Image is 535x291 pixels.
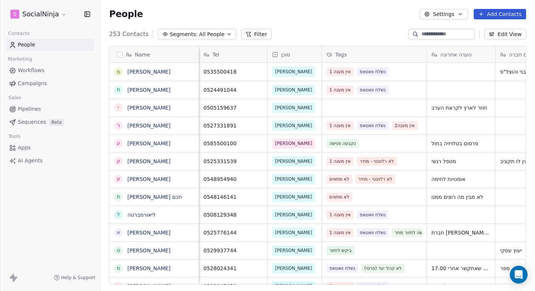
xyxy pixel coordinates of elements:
span: [PERSON_NAME] [275,158,312,165]
button: Settings [420,9,467,19]
div: סוכן [268,46,322,62]
span: 0524491044 [203,86,263,94]
span: [PERSON_NAME] [275,211,312,219]
a: [PERSON_NAME] [127,69,170,75]
span: אומנויות לחימה [431,175,491,183]
button: Edit View [484,29,526,39]
span: Apps [18,144,31,152]
div: מ [117,68,120,76]
span: People [18,41,35,49]
span: אין מענה2 [392,121,418,130]
span: [PERSON_NAME] [275,104,312,111]
div: Tel [199,46,267,62]
a: [PERSON_NAME] [127,283,170,289]
span: פרסום בטלויזיה בחול [431,140,491,147]
span: 0502347650 [203,282,263,290]
span: SocialNinja [22,9,59,19]
div: א [117,229,120,236]
span: [PERSON_NAME] [275,265,312,272]
span: ביקש לחזור [326,246,355,255]
span: שם חברה [509,51,531,58]
button: SSocialNinja [9,8,68,20]
div: ש [117,282,120,290]
a: SequencesBeta [6,116,94,128]
span: Campaigns [18,80,47,87]
a: Apps [6,142,94,154]
span: Tools [5,131,23,142]
span: S [13,10,17,18]
span: Workflows [18,67,45,74]
span: [PERSON_NAME] [275,193,312,201]
a: [PERSON_NAME] [127,123,170,129]
a: [PERSON_NAME] [127,158,170,164]
button: Add Contacts [474,9,526,19]
a: Campaigns [6,77,94,90]
span: ביקש שאתקשר אחרי 17.00 [431,265,491,272]
span: Pipelines [18,105,41,113]
span: לא רלוונטי - מחיר [357,157,397,166]
span: AI Agents [18,157,43,165]
a: Workflows [6,64,94,77]
span: Segments: [170,30,198,38]
div: ח [117,86,120,94]
span: סוכן [281,51,290,58]
span: 0525776144 [203,229,263,236]
span: Marketing [5,54,35,65]
span: אין מענה 1 [326,85,354,94]
span: [PERSON_NAME] [275,122,312,129]
div: ט [117,246,120,254]
div: י [118,104,119,111]
span: 253 Contacts [109,30,149,39]
div: ע [117,139,120,147]
a: [PERSON_NAME] [127,248,170,253]
span: 0548954940 [203,175,263,183]
span: All People [199,30,224,38]
span: 0529937744 [203,247,263,254]
span: 0525331539 [203,158,263,165]
span: הערה אחרונה [440,51,472,58]
span: 0585500100 [203,140,263,147]
span: Sequences [18,118,46,126]
span: Sales [5,92,25,103]
a: Pipelines [6,103,94,115]
span: לא רלוונטי - מחיר [355,175,395,184]
span: Tags [335,51,347,58]
span: לא מתאים [326,175,352,184]
a: [PERSON_NAME] [127,87,170,93]
span: אין מענה 1 [326,67,354,76]
span: [PERSON_NAME] [275,140,312,147]
a: [PERSON_NAME] [127,176,170,182]
span: טיהור והתפלת מים [431,282,491,290]
span: נשלח וואטאפ [326,264,358,273]
a: AI Agents [6,155,94,167]
div: ת [117,193,120,201]
span: 0535500418 [203,68,263,75]
span: חברת [PERSON_NAME] מרקטינג רוצה שנפרסם לכמה לקוחות [PERSON_NAME] [431,229,491,236]
span: נשלח וואטאפ [357,67,389,76]
span: נשלח וואטאפ [357,210,389,219]
span: 0548146141 [203,193,263,201]
a: ליאורמברטה [127,212,156,218]
div: Tags [322,46,427,62]
a: [PERSON_NAME] [127,140,170,146]
button: Filter [241,29,272,39]
span: ביקשה לחזור מחר [392,228,433,237]
span: נשלח וואטאפ [357,228,389,237]
div: ע [117,175,120,183]
div: Open Intercom Messenger [510,266,528,284]
span: [PERSON_NAME] [275,229,312,236]
span: [PERSON_NAME] [275,247,312,254]
span: Tel [212,51,219,58]
a: People [6,39,94,51]
a: [PERSON_NAME] [127,265,170,271]
div: ר [117,122,120,129]
span: אין מענה 1 [326,157,354,166]
div: Name [110,46,199,62]
span: נשלח וואטאפ [357,85,389,94]
span: [PERSON_NAME] [275,282,312,290]
span: אין מענה 1 [326,282,354,291]
span: לא מבין מה רוצים ממנו [431,193,491,201]
span: 0508129348 [203,211,263,219]
span: 0528024341 [203,265,263,272]
span: לא קהל יעד (פרטי) [361,264,405,273]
